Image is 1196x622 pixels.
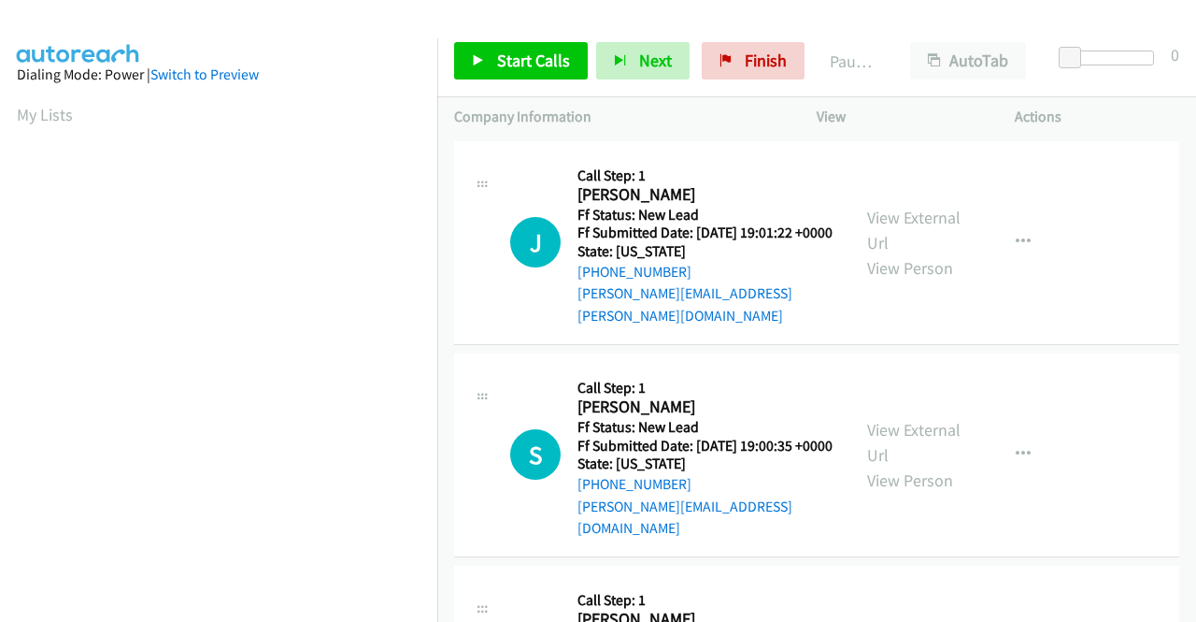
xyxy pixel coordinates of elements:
a: View Person [867,470,953,491]
h5: Ff Submitted Date: [DATE] 19:00:35 +0000 [577,437,833,456]
a: Switch to Preview [150,65,259,83]
h5: State: [US_STATE] [577,242,833,261]
a: Finish [702,42,804,80]
h5: Ff Submitted Date: [DATE] 19:01:22 +0000 [577,224,833,242]
h5: Ff Status: New Lead [577,418,833,437]
a: [PERSON_NAME][EMAIL_ADDRESS][PERSON_NAME][DOMAIN_NAME] [577,284,792,325]
span: Next [639,50,672,71]
a: My Lists [17,104,73,125]
p: Company Information [454,106,783,128]
div: 0 [1171,42,1179,67]
h5: State: [US_STATE] [577,455,833,473]
h2: [PERSON_NAME] [577,397,827,418]
a: View Person [867,257,953,279]
div: The call is yet to be attempted [510,217,561,268]
a: Start Calls [454,42,588,80]
div: The call is yet to be attempted [510,429,561,480]
p: View [817,106,981,128]
span: Start Calls [497,50,570,71]
h5: Call Step: 1 [577,591,833,610]
h5: Ff Status: New Lead [577,206,833,224]
a: [PERSON_NAME][EMAIL_ADDRESS][DOMAIN_NAME] [577,498,792,538]
a: View External Url [867,419,961,466]
a: [PHONE_NUMBER] [577,475,691,493]
p: Actions [1015,106,1179,128]
span: Finish [745,50,787,71]
button: AutoTab [910,42,1026,80]
div: Delay between calls (in seconds) [1068,51,1154,65]
h5: Call Step: 1 [577,379,833,398]
div: Dialing Mode: Power | [17,64,420,86]
h5: Call Step: 1 [577,166,833,185]
h1: J [510,217,561,268]
p: Paused [830,49,876,74]
h2: [PERSON_NAME] [577,184,827,206]
h1: S [510,429,561,480]
button: Next [596,42,690,80]
a: View External Url [867,207,961,253]
a: [PHONE_NUMBER] [577,263,691,281]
